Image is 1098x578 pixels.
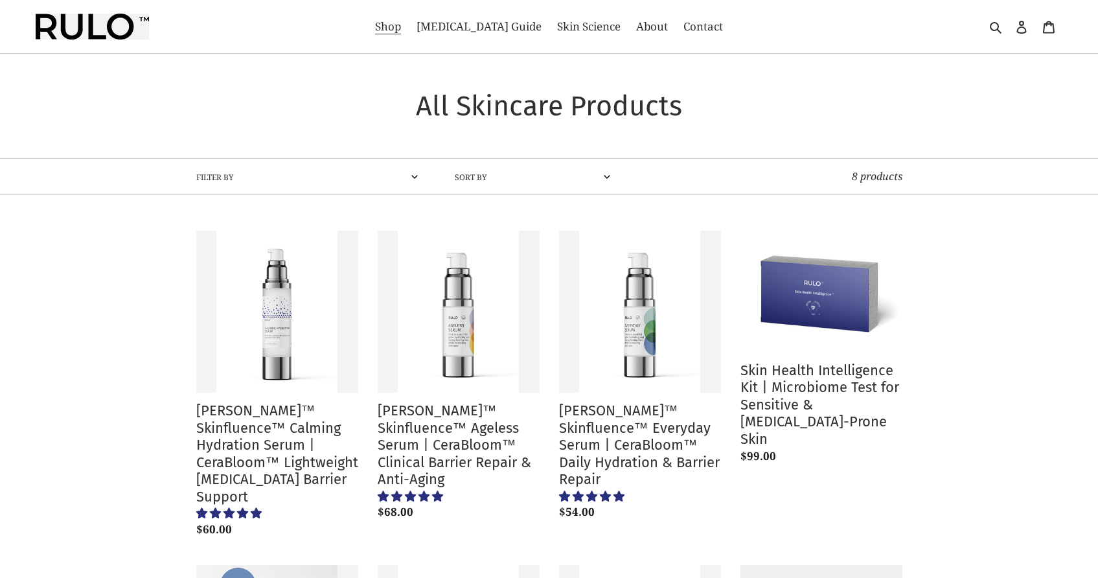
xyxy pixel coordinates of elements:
[551,16,627,37] a: Skin Science
[36,14,149,40] img: Rulo™ Skin
[683,19,723,34] span: Contact
[417,19,542,34] span: [MEDICAL_DATA] Guide
[677,16,729,37] a: Contact
[455,172,487,183] label: Sort by
[852,169,902,183] span: 8 products
[410,16,548,37] a: [MEDICAL_DATA] Guide
[630,16,674,37] a: About
[369,16,407,37] a: Shop
[557,19,621,34] span: Skin Science
[636,19,668,34] span: About
[196,89,902,123] h1: All Skincare Products
[375,19,401,34] span: Shop
[196,172,234,183] label: Filter by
